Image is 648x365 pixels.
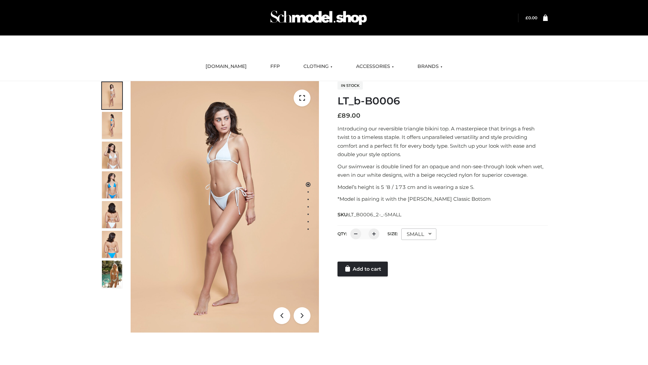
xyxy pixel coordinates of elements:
[102,231,122,258] img: ArielClassicBikiniTop_CloudNine_AzureSky_OW114ECO_8-scaled.jpg
[525,15,537,20] a: £0.00
[337,112,342,119] span: £
[200,59,252,74] a: [DOMAIN_NAME]
[102,112,122,139] img: ArielClassicBikiniTop_CloudNine_AzureSky_OW114ECO_2-scaled.jpg
[298,59,337,74] a: CLOTHING
[337,183,548,192] p: Model’s height is 5 ‘8 / 173 cm and is wearing a size S.
[387,231,398,236] label: Size:
[351,59,399,74] a: ACCESSORIES
[337,81,363,90] span: In stock
[337,211,402,219] span: SKU:
[337,262,388,276] a: Add to cart
[401,228,436,240] div: SMALL
[102,142,122,169] img: ArielClassicBikiniTop_CloudNine_AzureSky_OW114ECO_3-scaled.jpg
[525,15,528,20] span: £
[102,82,122,109] img: ArielClassicBikiniTop_CloudNine_AzureSky_OW114ECO_1-scaled.jpg
[265,59,285,74] a: FFP
[337,112,360,119] bdi: 89.00
[102,261,122,288] img: Arieltop_CloudNine_AzureSky2.jpg
[268,4,369,31] img: Schmodel Admin 964
[131,81,319,333] img: ArielClassicBikiniTop_CloudNine_AzureSky_OW114ECO_1
[337,231,347,236] label: QTY:
[412,59,448,74] a: BRANDS
[337,95,548,107] h1: LT_b-B0006
[102,201,122,228] img: ArielClassicBikiniTop_CloudNine_AzureSky_OW114ECO_7-scaled.jpg
[349,212,401,218] span: LT_B0006_2-_-SMALL
[525,15,537,20] bdi: 0.00
[337,195,548,203] p: *Model is pairing it with the [PERSON_NAME] Classic Bottom
[337,124,548,159] p: Introducing our reversible triangle bikini top. A masterpiece that brings a fresh twist to a time...
[337,162,548,179] p: Our swimwear is double lined for an opaque and non-see-through look when wet, even in our white d...
[102,171,122,198] img: ArielClassicBikiniTop_CloudNine_AzureSky_OW114ECO_4-scaled.jpg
